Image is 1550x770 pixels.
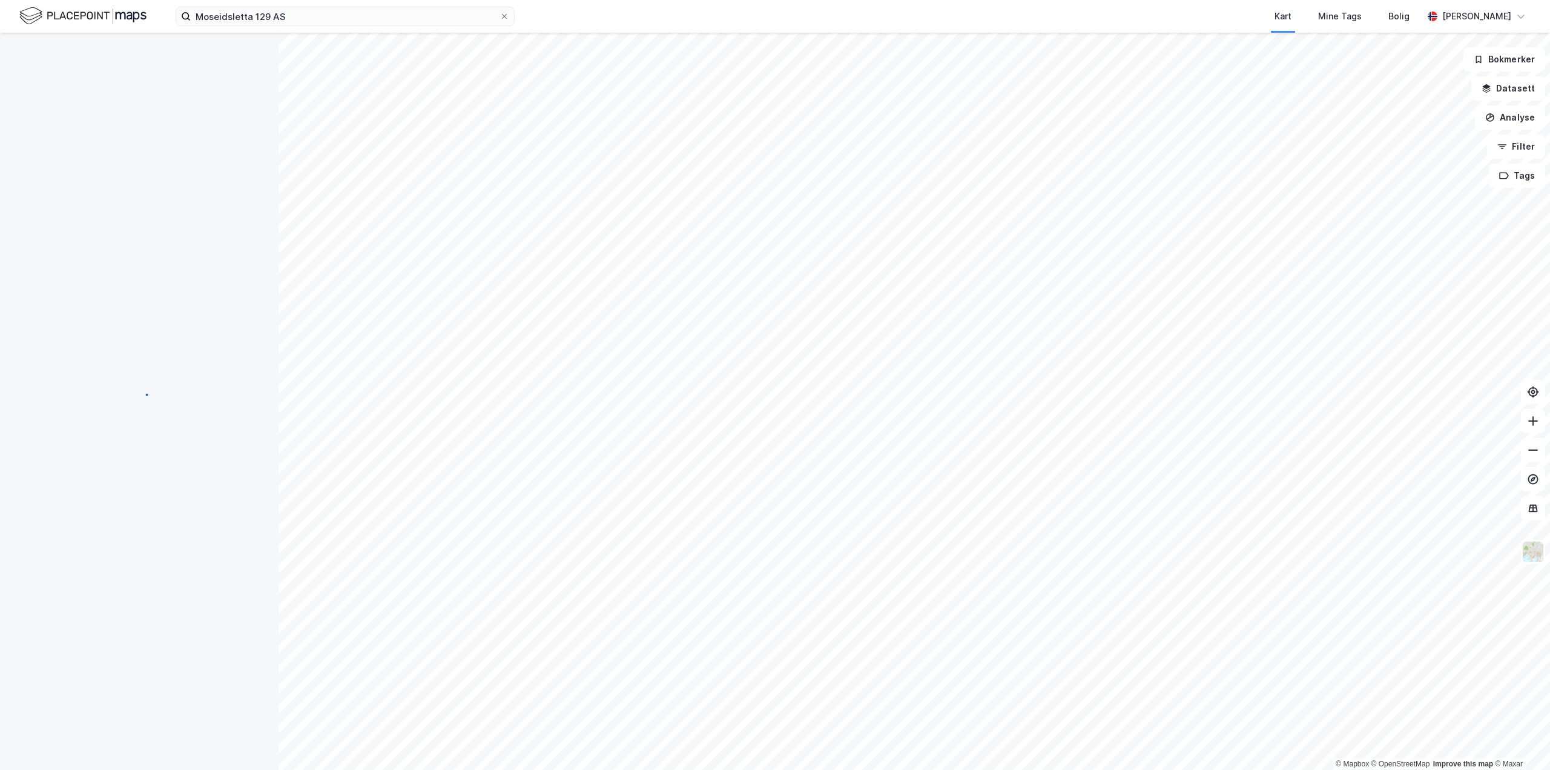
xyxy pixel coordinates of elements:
div: Kart [1275,9,1291,24]
button: Tags [1489,164,1545,188]
img: logo.f888ab2527a4732fd821a326f86c7f29.svg [19,5,147,27]
a: Improve this map [1433,760,1493,768]
button: Bokmerker [1463,47,1545,71]
a: OpenStreetMap [1371,760,1430,768]
div: Bolig [1388,9,1410,24]
button: Filter [1487,134,1545,159]
img: spinner.a6d8c91a73a9ac5275cf975e30b51cfb.svg [130,385,149,404]
iframe: Chat Widget [1489,712,1550,770]
img: Z [1522,540,1545,563]
div: Mine Tags [1318,9,1362,24]
a: Mapbox [1336,760,1369,768]
button: Datasett [1471,76,1545,101]
input: Søk på adresse, matrikkel, gårdeiere, leietakere eller personer [191,7,500,25]
div: [PERSON_NAME] [1442,9,1511,24]
button: Analyse [1475,105,1545,130]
